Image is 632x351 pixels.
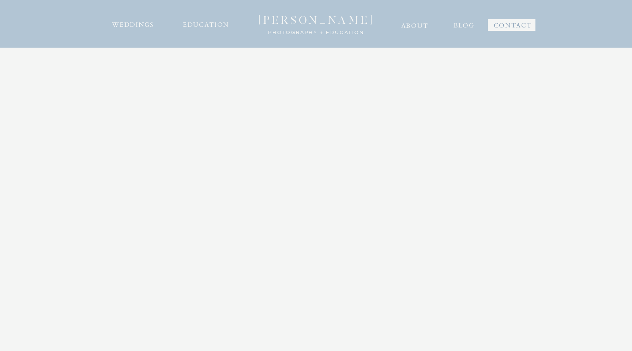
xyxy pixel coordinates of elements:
a: ABOUT [400,19,429,31]
a: photography + Education [266,28,366,33]
a: CONTACT [493,19,533,29]
a: BLOG [453,19,475,29]
a: [PERSON_NAME] [250,14,383,24]
a: WEDDINGS [111,18,155,30]
a: EDUCATION [182,18,230,30]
